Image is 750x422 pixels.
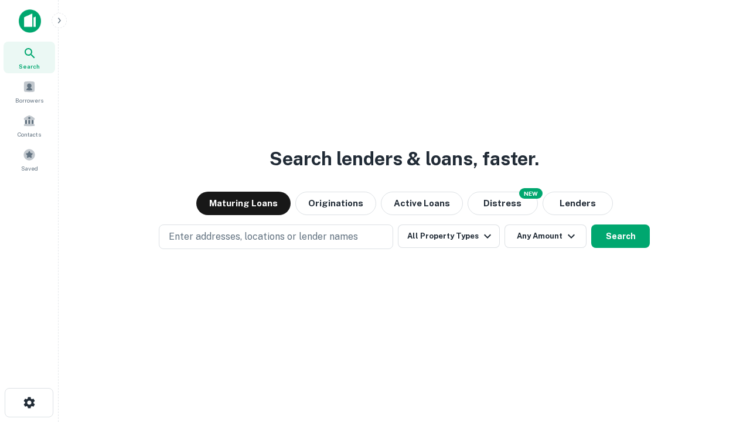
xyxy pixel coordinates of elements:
[15,96,43,105] span: Borrowers
[169,230,358,244] p: Enter addresses, locations or lender names
[398,224,500,248] button: All Property Types
[519,188,543,199] div: NEW
[21,164,38,173] span: Saved
[18,130,41,139] span: Contacts
[381,192,463,215] button: Active Loans
[504,224,587,248] button: Any Amount
[270,145,539,173] h3: Search lenders & loans, faster.
[468,192,538,215] button: Search distressed loans with lien and other non-mortgage details.
[543,192,613,215] button: Lenders
[19,9,41,33] img: capitalize-icon.png
[19,62,40,71] span: Search
[4,144,55,175] a: Saved
[691,328,750,384] iframe: Chat Widget
[4,76,55,107] a: Borrowers
[4,110,55,141] a: Contacts
[591,224,650,248] button: Search
[196,192,291,215] button: Maturing Loans
[295,192,376,215] button: Originations
[4,42,55,73] a: Search
[159,224,393,249] button: Enter addresses, locations or lender names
